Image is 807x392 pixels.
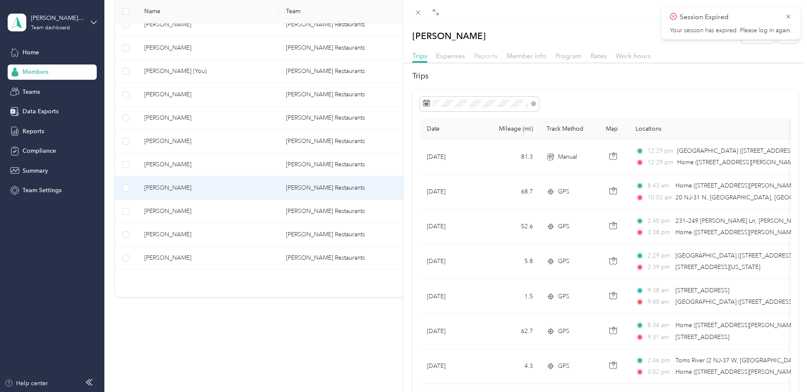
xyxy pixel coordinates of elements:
span: 8:43 am [647,181,672,190]
th: Date [420,118,484,140]
span: 2:40 pm [647,216,672,226]
span: Manual [558,152,577,162]
span: 9:31 am [647,333,672,342]
span: [GEOGRAPHIC_DATA] ([STREET_ADDRESS]) [675,252,796,259]
span: 2:29 pm [647,251,672,260]
span: 10:02 am [647,193,672,202]
span: Home ([STREET_ADDRESS][PERSON_NAME]) [677,159,800,166]
td: 81.3 [484,140,540,174]
td: [DATE] [420,349,484,384]
span: [STREET_ADDRESS][US_STATE] [675,263,760,271]
span: Home ([STREET_ADDRESS][PERSON_NAME]) [675,229,798,236]
td: 5.8 [484,244,540,279]
span: Rates [591,52,607,60]
span: 2:39 pm [647,263,672,272]
span: [STREET_ADDRESS] [675,287,729,294]
span: Trips [412,52,427,60]
iframe: Everlance-gr Chat Button Frame [759,344,807,392]
span: 9:40 am [647,297,672,307]
td: [DATE] [420,244,484,279]
span: GPS [558,257,569,266]
span: GPS [558,222,569,231]
span: Expenses [436,52,465,60]
span: 8:34 am [647,321,672,330]
span: [GEOGRAPHIC_DATA] ([STREET_ADDRESS]) [677,147,797,154]
span: Work hours [616,52,651,60]
span: GPS [558,187,569,196]
span: 3:38 pm [647,228,672,237]
span: [STREET_ADDRESS] [675,333,729,341]
th: Mileage (mi) [484,118,540,140]
p: Your session has expired. Please log in again. [670,27,792,34]
td: [DATE] [420,279,484,314]
span: GPS [558,327,569,336]
span: 2:46 pm [647,356,672,365]
span: GPS [558,292,569,301]
span: GPS [558,361,569,371]
th: Map [599,118,629,140]
td: [DATE] [420,314,484,349]
td: 1.5 [484,279,540,314]
td: 68.7 [484,174,540,209]
span: 12:29 pm [647,146,673,156]
span: 9:38 am [647,286,672,295]
th: Track Method [540,118,599,140]
h2: Trips [412,70,798,82]
span: 12:29 pm [647,158,673,167]
span: [GEOGRAPHIC_DATA] ([STREET_ADDRESS]) [675,298,796,305]
td: [DATE] [420,140,484,174]
span: Home ([STREET_ADDRESS][PERSON_NAME]) [675,322,798,329]
td: 52.6 [484,210,540,244]
p: [PERSON_NAME] [412,28,486,43]
td: [DATE] [420,174,484,209]
span: Home ([STREET_ADDRESS][PERSON_NAME]) [675,368,798,375]
span: 3:02 pm [647,367,672,377]
td: 62.7 [484,314,540,349]
p: Session Expired [680,12,779,22]
td: [DATE] [420,210,484,244]
span: Home ([STREET_ADDRESS][PERSON_NAME]) [675,182,798,189]
span: Program [555,52,582,60]
span: Member info [507,52,546,60]
td: 4.3 [484,349,540,384]
span: Reports [474,52,498,60]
